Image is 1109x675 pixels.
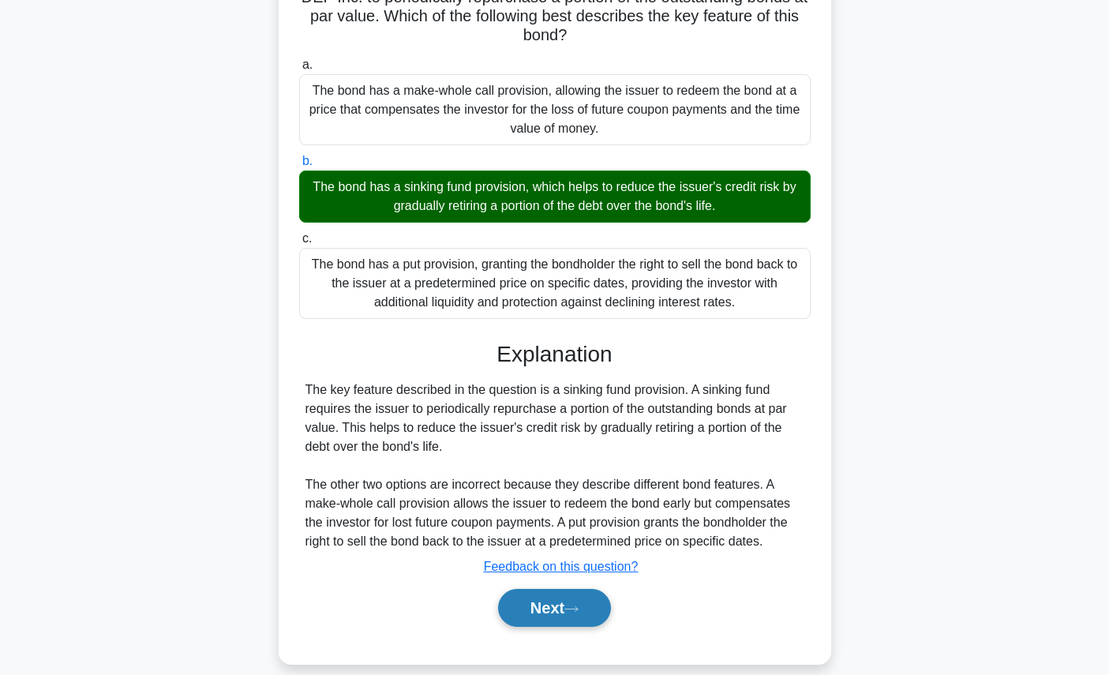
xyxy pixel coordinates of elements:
h3: Explanation [309,341,801,368]
div: The bond has a make-whole call provision, allowing the issuer to redeem the bond at a price that ... [299,74,811,145]
span: a. [302,58,313,71]
span: b. [302,154,313,167]
div: The key feature described in the question is a sinking fund provision. A sinking fund requires th... [305,381,804,551]
div: The bond has a put provision, granting the bondholder the right to sell the bond back to the issu... [299,248,811,319]
button: Next [498,589,611,627]
span: c. [302,231,312,245]
div: The bond has a sinking fund provision, which helps to reduce the issuer's credit risk by graduall... [299,171,811,223]
a: Feedback on this question? [484,560,639,573]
